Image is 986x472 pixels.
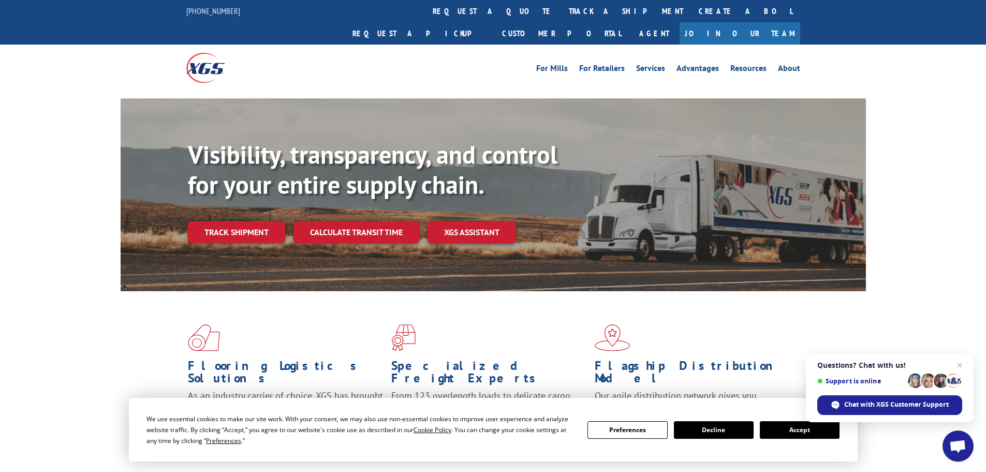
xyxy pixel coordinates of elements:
a: For Retailers [579,64,625,76]
a: Calculate transit time [293,221,419,244]
h1: Flooring Logistics Solutions [188,360,384,390]
div: Chat with XGS Customer Support [817,395,962,415]
img: xgs-icon-flagship-distribution-model-red [595,324,630,351]
a: Advantages [676,64,719,76]
span: Preferences [206,436,241,445]
span: Cookie Policy [414,425,451,434]
span: Close chat [953,359,966,371]
img: xgs-icon-focused-on-flooring-red [391,324,416,351]
a: Customer Portal [494,22,629,45]
span: Our agile distribution network gives you nationwide inventory management on demand. [595,390,785,414]
b: Visibility, transparency, and control for your entire supply chain. [188,138,557,201]
a: Track shipment [188,221,285,243]
button: Preferences [587,421,667,439]
a: Agent [629,22,680,45]
span: Support is online [817,377,904,385]
span: Questions? Chat with us! [817,361,962,369]
a: About [778,64,800,76]
div: Cookie Consent Prompt [129,398,858,462]
span: Chat with XGS Customer Support [844,400,949,409]
h1: Specialized Freight Experts [391,360,587,390]
button: Decline [674,421,754,439]
h1: Flagship Distribution Model [595,360,790,390]
span: As an industry carrier of choice, XGS has brought innovation and dedication to flooring logistics... [188,390,383,426]
a: For Mills [536,64,568,76]
a: Resources [730,64,767,76]
a: Request a pickup [345,22,494,45]
a: Services [636,64,665,76]
div: We use essential cookies to make our site work. With your consent, we may also use non-essential ... [146,413,575,446]
img: xgs-icon-total-supply-chain-intelligence-red [188,324,220,351]
a: XGS ASSISTANT [428,221,516,244]
a: Join Our Team [680,22,800,45]
p: From 123 overlength loads to delicate cargo, our experienced staff knows the best way to move you... [391,390,587,436]
a: [PHONE_NUMBER] [186,6,240,16]
div: Open chat [943,431,974,462]
button: Accept [760,421,840,439]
